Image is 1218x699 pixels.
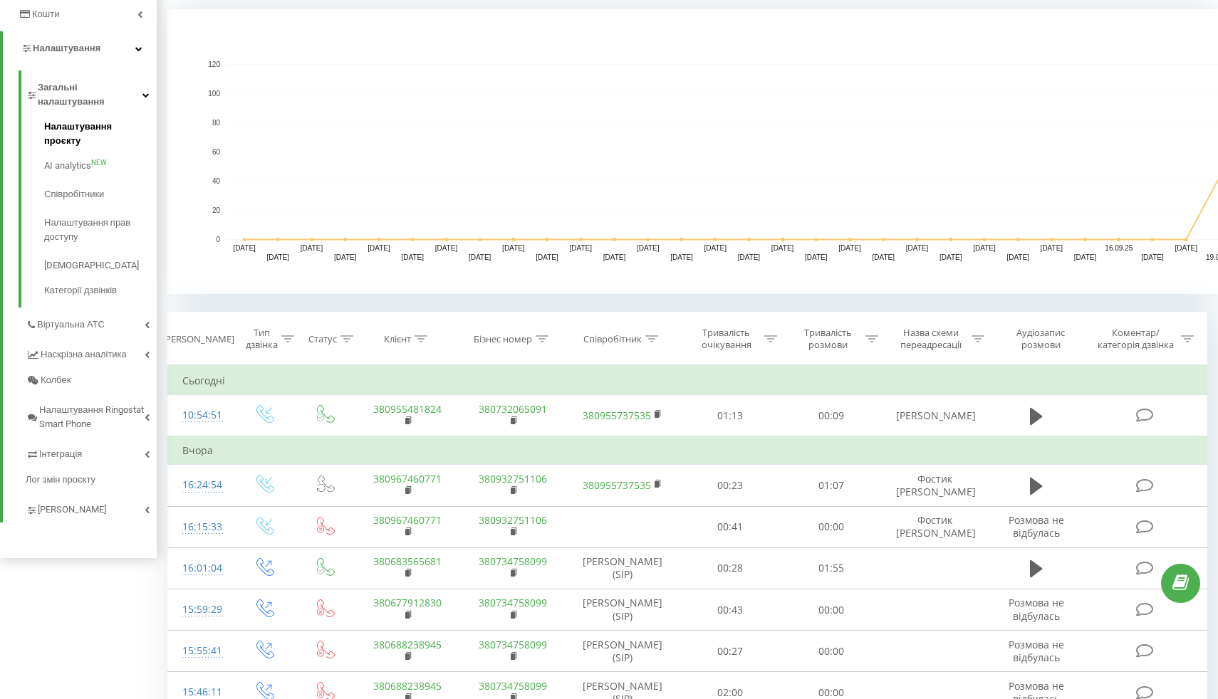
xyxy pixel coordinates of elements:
a: Налаштування прав доступу [44,209,157,251]
td: 00:43 [679,589,780,631]
a: 380734758099 [479,596,547,609]
text: [DATE] [873,253,895,261]
span: Налаштування проєкту [44,120,150,148]
text: 0 [216,236,220,243]
a: 380967460771 [373,513,442,527]
a: 380688238945 [373,679,442,693]
span: Співробітники [44,187,104,201]
text: [DATE] [301,244,323,252]
text: [DATE] [1006,253,1029,261]
a: 380734758099 [479,679,547,693]
text: [DATE] [435,244,458,252]
a: Колбек [26,367,157,393]
div: 15:59:29 [182,596,219,624]
text: [DATE] [704,244,727,252]
span: Налаштування прав доступу [44,216,150,244]
a: 380734758099 [479,555,547,568]
a: 380955481824 [373,402,442,416]
div: 16:24:54 [182,471,219,499]
a: Загальні налаштування [26,70,157,115]
text: [DATE] [838,244,861,252]
a: Налаштування Ringostat Smart Phone [26,393,157,437]
a: Налаштування проєкту [44,120,157,152]
td: 01:55 [781,547,882,589]
td: 00:00 [781,589,882,631]
span: [PERSON_NAME] [38,503,106,517]
text: [DATE] [939,253,962,261]
a: 380683565681 [373,555,442,568]
text: [DATE] [906,244,929,252]
span: Загальні налаштування [38,80,142,109]
a: Налаштування [3,31,157,65]
text: [DATE] [469,253,491,261]
td: 00:09 [781,395,882,437]
td: [PERSON_NAME] (SIP) [566,589,680,631]
span: Колбек [41,373,71,387]
div: Назва схеми переадресації [895,327,967,351]
td: 00:00 [781,506,882,547]
a: Наскрізна аналітика [26,337,157,367]
text: 60 [212,148,221,156]
a: 380967460771 [373,472,442,485]
td: [PERSON_NAME] [882,395,987,437]
div: Статус [308,333,337,345]
td: 00:00 [781,631,882,672]
div: 16:01:04 [182,555,219,582]
td: 00:28 [679,547,780,589]
a: 380932751106 [479,513,547,527]
text: 80 [212,119,221,127]
span: Категорії дзвінків [44,283,117,298]
text: 16.09.25 [1105,244,1133,252]
text: [DATE] [368,244,390,252]
span: Налаштування Ringostat Smart Phone [39,403,145,431]
td: Вчора [168,436,1207,465]
div: Тип дзвінка [245,327,277,351]
div: Тривалість очікування [692,327,760,351]
text: [DATE] [1141,253,1164,261]
td: Фостик [PERSON_NAME] [882,506,987,547]
text: 100 [208,90,220,98]
span: Віртуальна АТС [37,317,105,332]
a: Категорії дзвінків [44,280,157,298]
text: [DATE] [771,244,794,252]
text: [DATE] [267,253,290,261]
div: Бізнес номер [474,333,532,345]
td: 00:41 [679,506,780,547]
text: [DATE] [1175,244,1197,252]
a: [DEMOGRAPHIC_DATA] [44,251,157,280]
span: Розмова не відбулась [1009,596,1064,622]
td: 01:13 [679,395,780,437]
td: Сьогодні [168,367,1207,395]
text: 40 [212,177,221,185]
td: [PERSON_NAME] (SIP) [566,547,680,589]
div: [PERSON_NAME] [162,333,234,345]
div: Клієнт [384,333,411,345]
text: [DATE] [805,253,828,261]
td: Фостик [PERSON_NAME] [882,465,987,506]
div: 16:15:33 [182,513,219,541]
text: [DATE] [1041,244,1063,252]
td: [PERSON_NAME] (SIP) [566,631,680,672]
text: [DATE] [637,244,660,252]
text: 120 [208,61,220,68]
td: 00:27 [679,631,780,672]
a: 380955737535 [583,409,651,422]
div: Коментар/категорія дзвінка [1094,327,1177,351]
a: 380932751106 [479,472,547,485]
span: Розмова не відбулась [1009,513,1064,540]
a: 380677912830 [373,596,442,609]
div: Тривалість розмови [793,327,862,351]
a: 380732065091 [479,402,547,416]
a: Співробітники [44,180,157,209]
span: Розмова не відбулась [1009,638,1064,664]
text: [DATE] [1074,253,1097,261]
span: Лог змін проєкту [26,473,95,487]
a: AI analyticsNEW [44,152,157,180]
text: [DATE] [738,253,761,261]
span: Наскрізна аналітика [41,347,127,362]
div: Аудіозапис розмови [1000,327,1081,351]
a: 380688238945 [373,638,442,651]
span: Інтеграція [39,447,82,461]
text: [DATE] [334,253,357,261]
text: [DATE] [603,253,626,261]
